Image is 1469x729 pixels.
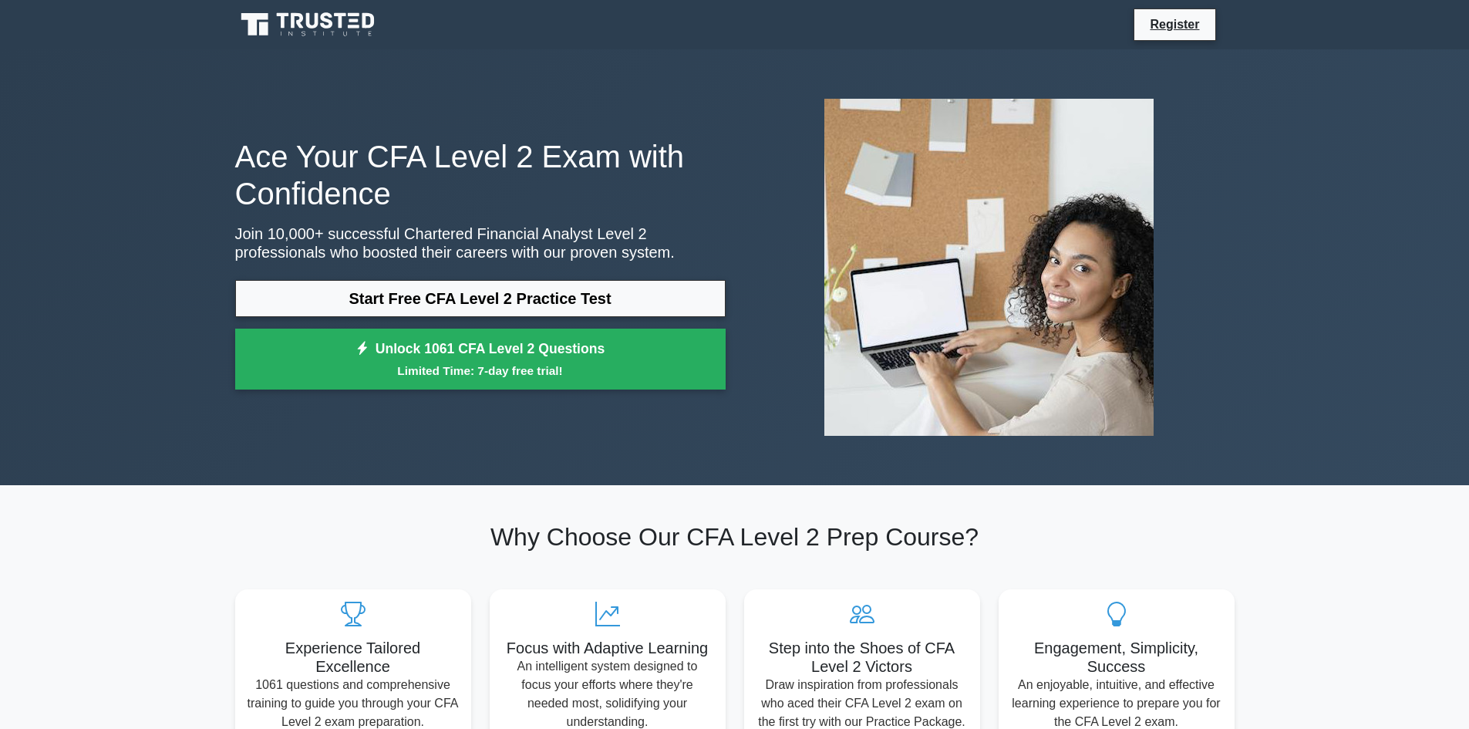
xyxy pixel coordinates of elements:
a: Register [1140,15,1208,34]
h5: Engagement, Simplicity, Success [1011,639,1222,676]
a: Start Free CFA Level 2 Practice Test [235,280,726,317]
h5: Experience Tailored Excellence [248,639,459,676]
p: Join 10,000+ successful Chartered Financial Analyst Level 2 professionals who boosted their caree... [235,224,726,262]
a: Unlock 1061 CFA Level 2 QuestionsLimited Time: 7-day free trial! [235,329,726,390]
h1: Ace Your CFA Level 2 Exam with Confidence [235,138,726,212]
h5: Step into the Shoes of CFA Level 2 Victors [756,639,968,676]
small: Limited Time: 7-day free trial! [254,362,706,380]
h5: Focus with Adaptive Learning [502,639,713,657]
h2: Why Choose Our CFA Level 2 Prep Course? [235,522,1235,552]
